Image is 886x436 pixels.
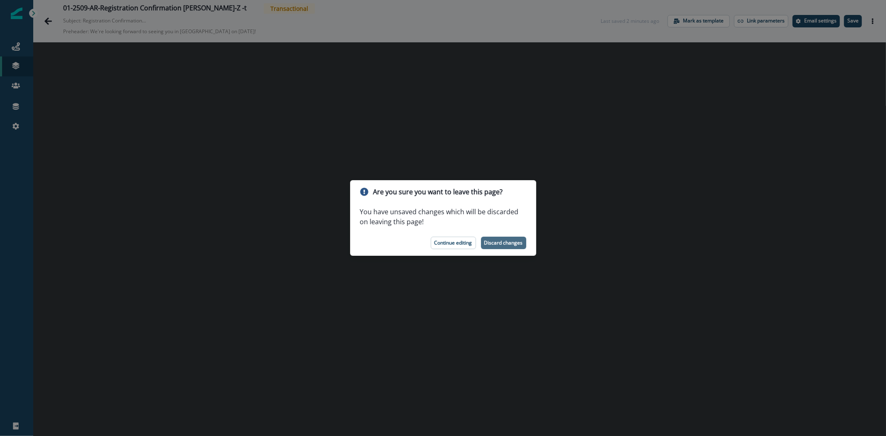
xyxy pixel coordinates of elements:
[360,207,526,227] p: You have unsaved changes which will be discarded on leaving this page!
[484,240,523,246] p: Discard changes
[434,240,472,246] p: Continue editing
[431,237,476,249] button: Continue editing
[373,187,503,197] p: Are you sure you want to leave this page?
[481,237,526,249] button: Discard changes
